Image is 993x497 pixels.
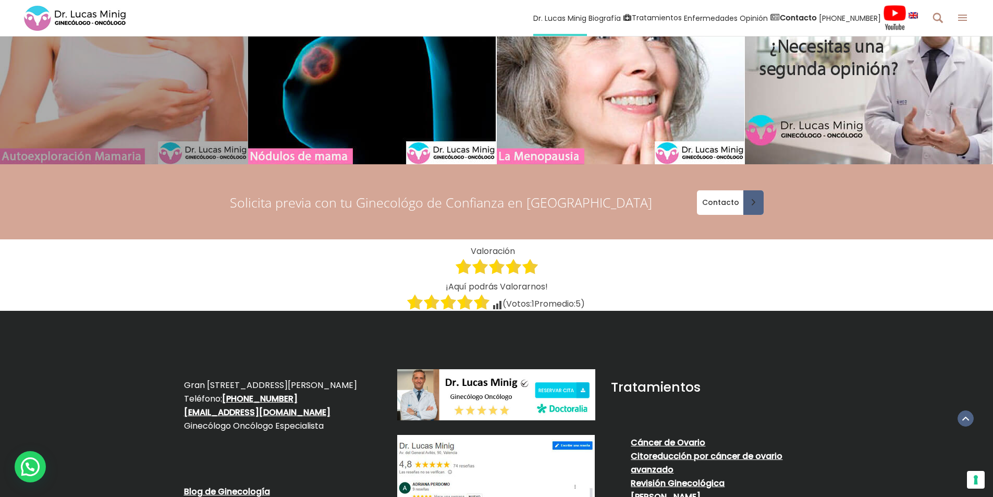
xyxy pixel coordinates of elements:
[575,298,581,310] span: 5
[909,12,918,18] img: language english
[632,12,682,24] span: Tratamientos
[697,190,764,215] a: Contacto
[697,199,741,206] span: Contacto
[684,12,738,24] span: Enfermedades
[15,451,46,482] div: WhatsApp contact
[740,12,768,24] span: Opinión
[184,406,330,418] a: [EMAIL_ADDRESS][DOMAIN_NAME]
[780,13,817,23] strong: Contacto
[502,298,585,310] span: (Votos: Promedio: )
[222,393,298,405] a: [PHONE_NUMBER]
[184,379,382,433] p: Gran [STREET_ADDRESS][PERSON_NAME] Teléfono: Ginecólogo Oncólogo Especialista
[631,450,782,476] a: Citoreducción por cáncer de ovario avanzado
[230,193,652,211] span: Solicita previa con tu Ginecológo de Confianza en [GEOGRAPHIC_DATA]
[883,5,906,31] img: Videos Youtube Ginecología
[533,12,586,24] span: Dr. Lucas Minig
[631,437,705,448] a: Cáncer de Ovario
[967,471,985,489] button: Sus preferencias de consentimiento para tecnologías de seguimiento
[611,380,809,395] h2: Tratamientos
[589,12,621,24] span: Biografía
[819,12,881,24] span: [PHONE_NUMBER]
[532,298,534,310] span: 1
[397,369,595,420] img: dr-lucas-minig-doctoralia-ginecologo-oncologo.jpg
[631,477,725,489] a: Revisión Ginecológica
